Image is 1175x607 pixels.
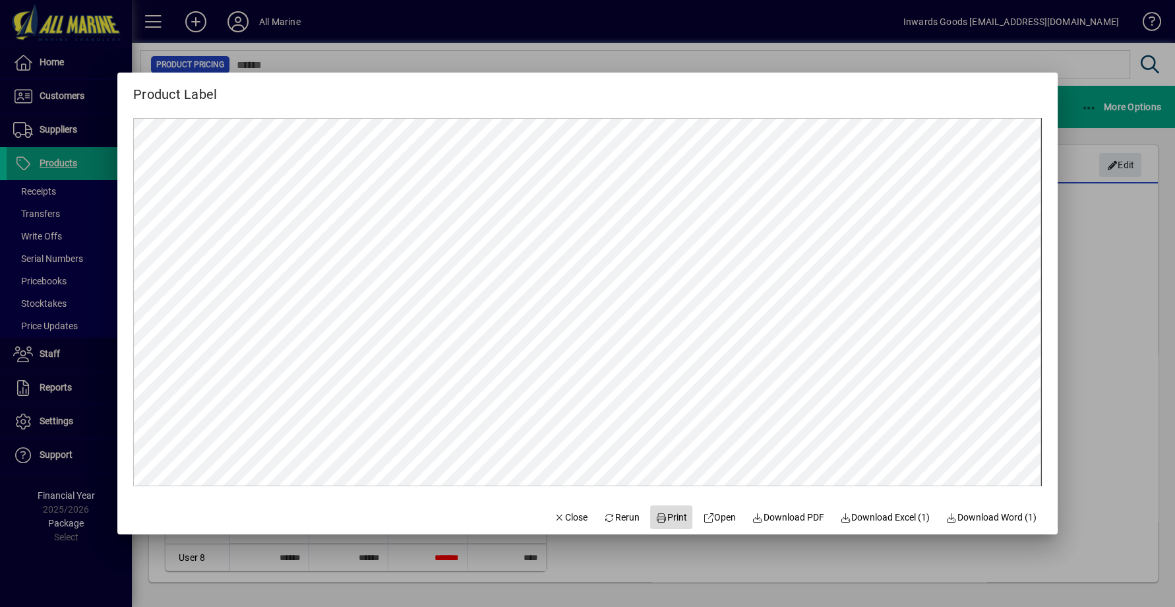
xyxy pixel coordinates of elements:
[650,505,692,529] button: Print
[746,505,829,529] a: Download PDF
[703,511,737,525] span: Open
[549,505,593,529] button: Close
[940,505,1042,529] button: Download Word (1)
[117,73,233,105] h2: Product Label
[840,511,930,525] span: Download Excel (1)
[946,511,1037,525] span: Download Word (1)
[752,511,824,525] span: Download PDF
[554,511,588,525] span: Close
[835,505,936,529] button: Download Excel (1)
[603,511,640,525] span: Rerun
[698,505,742,529] a: Open
[655,511,687,525] span: Print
